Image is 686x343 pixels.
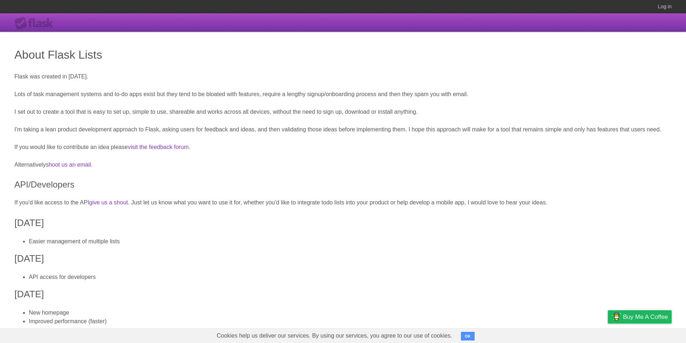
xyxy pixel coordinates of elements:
[623,311,668,323] span: Buy me a coffee
[29,317,672,326] li: Improved performance (faster)
[46,162,91,168] a: shoot us an email
[14,161,672,169] p: Alternatively .
[611,311,621,323] img: Buy me a coffee
[14,125,672,134] p: I'm taking a lean product development approach to Flask, asking users for feedback and ideas, and...
[14,252,672,266] h3: [DATE]
[14,216,672,230] h3: [DATE]
[14,198,672,207] p: If you'd like access to the API . Just let us know what you want to use it for, whether you'd lik...
[14,178,672,191] h2: API/Developers
[29,237,672,246] li: Easier management of multiple lists
[29,308,672,317] li: New homepage
[14,108,672,116] p: I set out to create a tool that is easy to set up, simple to use, shareable and works across all ...
[14,90,672,99] p: Lots of task management systems and to-do apps exist but they tend to be bloated with features, r...
[89,199,128,206] a: give us a shout
[14,72,672,81] p: Flask was created in [DATE].
[608,310,672,324] a: Buy me a coffee
[29,273,672,281] li: API access for developers
[128,144,189,150] a: visit the feedback forum
[461,332,475,340] button: OK
[14,46,672,63] h1: About Flask Lists
[14,287,672,301] h3: [DATE]
[14,17,58,30] div: Flask
[210,329,459,343] span: Cookies help us deliver our services. By using our services, you agree to our use of cookies.
[14,143,672,152] p: If you would like to contribute an idea please .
